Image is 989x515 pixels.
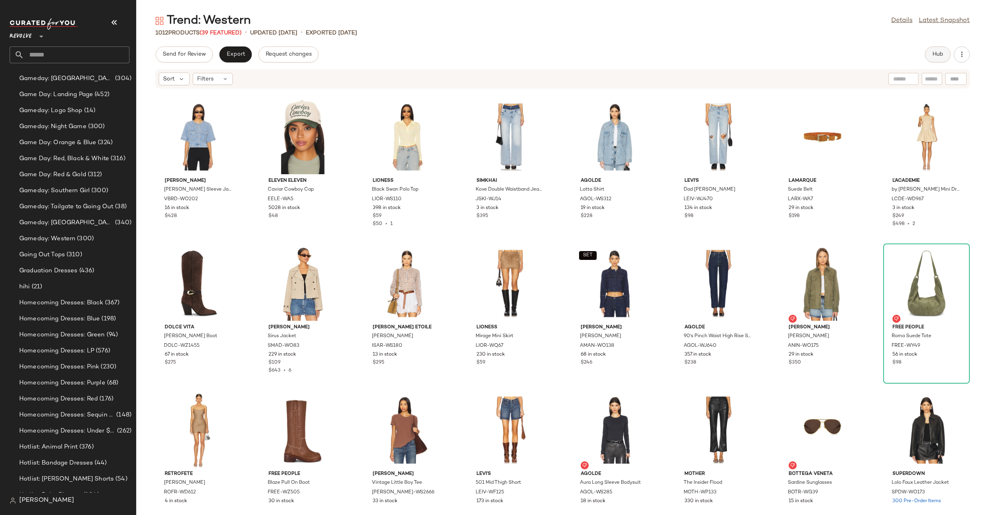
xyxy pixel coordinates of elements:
[258,46,319,62] button: Request changes
[684,359,696,366] span: $238
[165,351,189,358] span: 67 in stock
[892,342,920,350] span: FREE-WY49
[372,342,402,350] span: ISAR-WS180
[163,75,175,83] span: Sort
[581,498,606,505] span: 18 in stock
[105,378,119,388] span: (68)
[19,170,86,179] span: Game Day: Red & Gold
[155,29,242,37] div: Products
[19,122,87,131] span: Gameday: Night Game
[78,266,95,276] span: (436)
[579,251,597,260] button: SET
[99,362,116,372] span: (230)
[115,426,131,436] span: (262)
[113,218,131,227] span: (340)
[19,106,83,115] span: Gameday: Logo Shop
[262,393,343,467] img: FREE-WZ505_V1.jpg
[113,74,131,83] span: (304)
[75,234,94,243] span: (300)
[164,196,198,203] span: VBRD-WO202
[788,479,832,487] span: Sardine Sunglasses
[158,393,239,467] img: ROFR-WD612_V1.jpg
[19,475,114,484] span: Hotlist: [PERSON_NAME] Shorts
[19,138,96,147] span: Game Day: Orange & Blue
[306,29,357,37] p: Exported [DATE]
[932,51,943,58] span: Hub
[788,196,813,203] span: LARX-WA7
[789,471,857,478] span: Bottega Veneta
[87,122,105,131] span: (300)
[165,359,176,366] span: $275
[892,489,925,496] span: SPDW-WO173
[10,27,32,42] span: Revolve
[892,479,949,487] span: Lolo Faux Leather Jacket
[470,393,551,467] img: LEIV-WF125_V1.jpg
[373,324,441,331] span: [PERSON_NAME] Etoile
[789,324,857,331] span: [PERSON_NAME]
[19,443,78,452] span: Hotlist: Animal Print
[678,100,759,174] img: LEIV-WJ470_V1.jpg
[476,205,499,212] span: 3 in stock
[373,498,398,505] span: 33 in stock
[268,186,314,193] span: Caviar Cowboy Cap
[30,282,42,292] span: (21)
[94,346,110,356] span: (576)
[93,90,109,99] span: (452)
[19,74,113,83] span: Gameday: [GEOGRAPHIC_DATA]
[165,177,233,185] span: [PERSON_NAME]
[19,90,93,99] span: Game Day: Landing Page
[105,330,118,340] span: (94)
[19,410,115,420] span: Homecoming Dresses: Sequin + Shine
[19,234,75,243] span: Gameday: Western
[892,471,961,478] span: superdown
[684,342,717,350] span: AGOL-WJ640
[268,479,310,487] span: Blaze Pull On Boot
[245,28,247,38] span: •
[115,410,131,420] span: (148)
[19,218,113,227] span: Gameday: [GEOGRAPHIC_DATA]
[580,196,612,203] span: AGOL-WS312
[165,471,233,478] span: retrofete
[65,250,82,260] span: (310)
[580,489,612,496] span: AGOL-WS285
[788,489,818,496] span: BOTR-WG39
[580,333,621,340] span: [PERSON_NAME]
[268,351,296,358] span: 229 in stock
[86,170,102,179] span: (312)
[886,246,967,321] img: FREE-WY49_V1.jpg
[886,100,967,174] img: LCDE-WD967_V1.jpg
[891,16,912,26] a: Details
[100,314,116,324] span: (198)
[892,359,901,366] span: $98
[165,324,233,331] span: Dolce Vita
[78,443,94,452] span: (376)
[581,471,649,478] span: AGOLDE
[164,489,196,496] span: ROFR-WD612
[113,202,127,211] span: (38)
[268,213,278,220] span: $48
[19,282,30,292] span: hihi
[892,177,961,185] span: L'Academie
[919,16,970,26] a: Latest Snapshot
[197,75,214,83] span: Filters
[476,498,503,505] span: 173 in stock
[226,51,245,58] span: Export
[109,154,125,163] span: (316)
[262,100,343,174] img: EELE-WA5_V1.jpg
[158,246,239,321] img: DOLC-WZ1455_V1.jpg
[476,186,544,193] span: Kove Double Waistband Jeans
[268,177,337,185] span: Eleven Eleven
[581,351,606,358] span: 68 in stock
[788,333,829,340] span: [PERSON_NAME]
[788,186,813,193] span: Suede Belt
[373,351,397,358] span: 13 in stock
[390,221,393,227] span: 1
[470,246,551,321] img: LIOR-WQ67_V1.jpg
[268,489,300,496] span: FREE-WZ505
[912,221,915,227] span: 2
[268,342,299,350] span: SMAD-WO83
[265,51,312,58] span: Request changes
[372,489,434,496] span: [PERSON_NAME]-WS2666
[789,177,857,185] span: LAMARQUE
[678,393,759,467] img: MOTH-WP133_V1.jpg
